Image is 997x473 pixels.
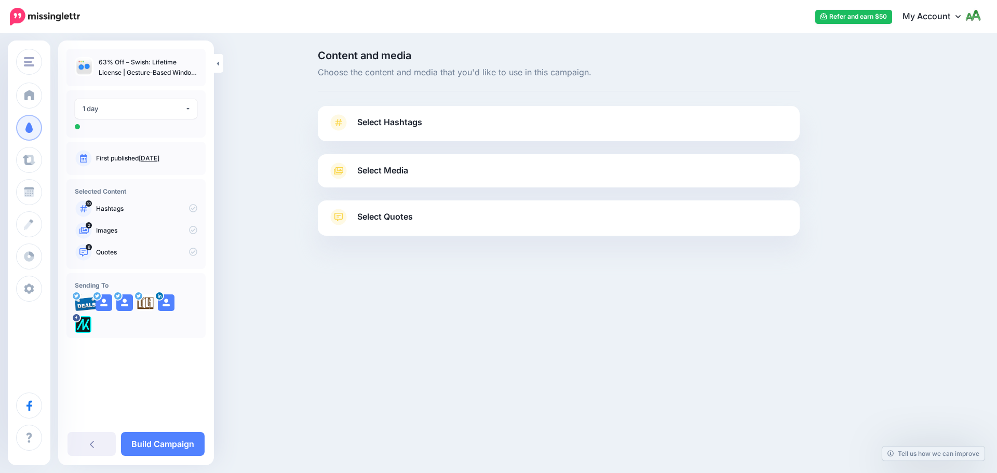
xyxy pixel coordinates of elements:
p: 63% Off – Swish: Lifetime License | Gesture‑Based Window Management with Trackpad & Mouse Support... [99,57,197,78]
h4: Sending To [75,281,197,289]
img: user_default_image.png [116,294,133,311]
span: Select Quotes [357,210,413,224]
span: Choose the content and media that you'd like to use in this campaign. [318,66,800,79]
a: Select Media [328,163,789,179]
img: menu.png [24,57,34,66]
span: Select Media [357,164,408,178]
span: 2 [86,222,92,228]
a: My Account [892,4,981,30]
img: 300371053_782866562685722_1733786435366177641_n-bsa128417.png [75,316,91,333]
p: First published [96,154,197,163]
span: Select Hashtags [357,115,422,129]
img: user_default_image.png [158,294,174,311]
span: Content and media [318,50,800,61]
img: c527c70a6dcc660f3a1fe584f667958a_thumb.jpg [75,57,93,76]
span: 10 [86,200,92,207]
a: Select Hashtags [328,114,789,141]
a: Select Quotes [328,209,789,236]
p: Hashtags [96,204,197,213]
a: Refer and earn $50 [815,10,892,24]
img: 95cf0fca748e57b5e67bba0a1d8b2b21-27699.png [75,294,98,311]
div: 1 day [83,103,185,115]
a: Tell us how we can improve [882,447,985,461]
img: user_default_image.png [96,294,112,311]
p: Images [96,226,197,235]
a: [DATE] [139,154,159,162]
img: agK0rCH6-27705.jpg [137,294,154,311]
span: 6 [86,244,92,250]
img: Missinglettr [10,8,80,25]
button: 1 day [75,99,197,119]
p: Quotes [96,248,197,257]
h4: Selected Content [75,187,197,195]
